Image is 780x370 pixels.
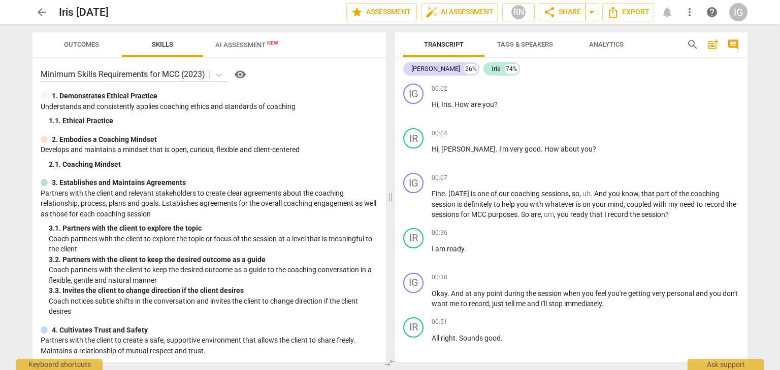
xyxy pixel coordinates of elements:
[505,300,516,308] span: tell
[517,210,521,218] span: .
[563,289,582,298] span: when
[465,289,473,298] span: at
[494,200,502,208] span: to
[36,6,48,18] span: arrow_back
[688,359,764,370] div: Ask support
[267,40,278,46] span: New
[432,200,457,208] span: session
[579,190,582,198] span: ,
[403,84,424,104] div: Change speaker
[608,289,628,298] span: you're
[511,190,541,198] span: coaching
[49,234,378,254] p: Coach partners with the client to explore the topic or focus of the session at a level that is me...
[572,190,579,198] span: so
[459,334,484,342] span: Sounds
[679,190,691,198] span: the
[52,177,186,188] p: 3. Establishes and Maintains Agreements
[530,200,545,208] span: with
[727,39,739,51] span: comment
[624,200,627,208] span: ,
[570,210,590,218] span: ready
[671,190,679,198] span: of
[464,245,466,253] span: .
[232,66,248,83] button: Help
[501,334,503,342] span: .
[471,210,488,218] span: MCC
[706,6,718,18] span: help
[684,6,696,18] span: more_vert
[525,145,541,153] span: good
[499,145,510,153] span: I'm
[502,3,535,21] button: RN
[652,289,667,298] span: very
[471,190,477,198] span: is
[49,265,378,285] p: Coach partners with the client to keep the desired outcome as a guide to the coaching conversatio...
[486,289,504,298] span: point
[729,3,747,21] div: IG
[707,39,719,51] span: post_add
[451,289,465,298] span: And
[411,64,460,74] div: [PERSON_NAME]
[454,100,471,108] span: How
[502,200,516,208] span: help
[554,210,557,218] span: ,
[469,300,489,308] span: record
[581,145,593,153] span: you
[604,210,608,218] span: I
[497,41,553,48] span: Tags & Speakers
[432,334,441,342] span: All
[590,210,604,218] span: that
[705,36,721,53] button: Add summary
[432,210,461,218] span: sessions
[41,101,378,112] p: Understands and consistently applies coaching ethics and standards of coaching
[441,100,451,108] span: Iris
[607,6,649,18] span: Export
[541,190,569,198] span: sessions
[451,100,454,108] span: .
[52,325,148,336] p: 4. Cultivates Trust and Safety
[432,318,447,326] span: 00:51
[496,145,499,153] span: .
[531,210,541,218] span: are
[449,300,461,308] span: me
[424,41,464,48] span: Transcript
[438,100,441,108] span: ,
[59,6,109,19] h2: Iris [DATE]
[545,200,576,208] span: whatever
[668,200,679,208] span: my
[447,289,451,298] span: .
[473,289,486,298] span: any
[505,64,518,74] div: 74%
[685,36,701,53] button: Search
[52,134,157,145] p: 2. Embodies a Coaching Mindset
[538,289,563,298] span: session
[516,300,527,308] span: me
[628,289,652,298] span: getting
[471,100,482,108] span: are
[569,190,572,198] span: ,
[622,190,638,198] span: know
[484,334,501,342] span: good
[432,245,435,253] span: I
[665,210,669,218] span: ?
[576,200,582,208] span: is
[602,3,654,21] button: Export
[234,68,246,81] span: visibility
[667,289,696,298] span: personal
[456,334,459,342] span: .
[432,85,447,93] span: 00:02
[541,145,544,153] span: .
[477,190,491,198] span: one
[627,200,653,208] span: coupled
[457,200,464,208] span: is
[464,64,478,74] div: 26%
[351,6,363,18] span: star
[41,335,378,356] p: Partners with the client to create a safe, supportive environment that allows the client to share...
[504,289,526,298] span: during
[527,300,541,308] span: and
[561,145,581,153] span: about
[16,359,103,370] div: Keyboard shortcuts
[494,100,498,108] span: ?
[608,200,624,208] span: mind
[641,210,665,218] span: session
